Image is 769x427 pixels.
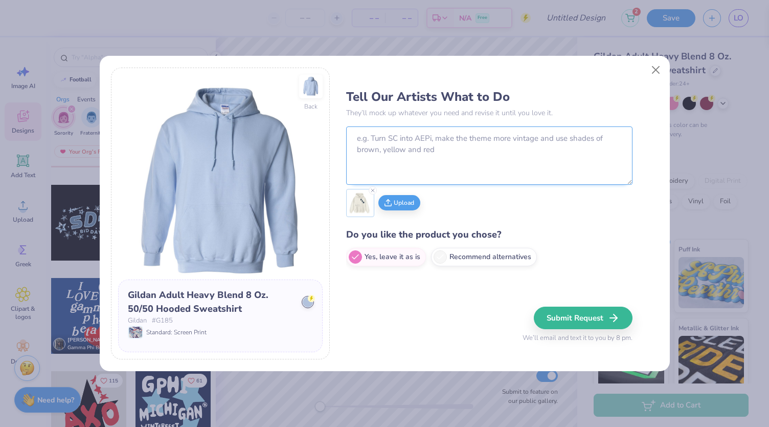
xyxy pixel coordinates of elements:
h3: Tell Our Artists What to Do [346,89,632,104]
label: Yes, leave it as is [346,248,426,266]
span: We’ll email and text it to you by 8 pm. [523,333,632,344]
div: Gildan Adult Heavy Blend 8 Oz. 50/50 Hooded Sweatshirt [128,288,295,316]
button: Submit Request [534,307,632,329]
img: Back [301,76,321,97]
div: Back [304,102,318,111]
img: Front [118,75,323,280]
img: Standard: Screen Print [129,327,142,338]
button: Upload [378,195,420,210]
span: Gildan [128,316,147,326]
label: Recommend alternatives [431,248,537,266]
p: They’ll mock up whatever you need and revise it until you love it. [346,108,632,118]
h4: Do you like the product you chose? [346,227,632,242]
span: # G185 [152,316,173,326]
button: Close [646,60,665,80]
span: Standard: Screen Print [146,328,207,337]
